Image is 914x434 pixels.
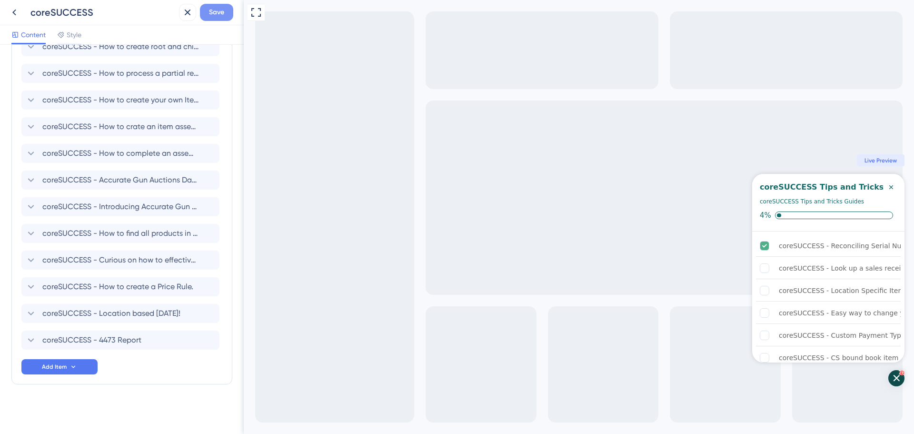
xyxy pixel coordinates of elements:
span: coreSUCCESS - How to create a Price Rule. [42,281,193,293]
span: coreSUCCESS - Curious on how to effectively use options in coreSTORE? [42,254,199,266]
div: 4% [516,211,527,220]
div: coreSUCCESS - Location Specific Item Pricing - B is incomplete. [512,280,657,302]
div: 26 [656,371,660,375]
span: Save [209,7,224,18]
span: coreSUCCESS - Accurate Gun Auctions Dashboard [42,174,199,186]
span: coreSUCCESS - How to create root and child categories. [42,41,199,52]
span: Style [67,29,81,40]
span: Content [21,29,46,40]
div: coreSUCCESS - CS bound book item not synced with CF [535,352,720,363]
button: Add Item [21,359,98,374]
div: coreSUCCESS [30,6,175,19]
div: coreSUCCESS - Easy way to change your register is incomplete. [512,303,657,324]
span: coreSUCCESS - Location based [DATE]! [42,308,180,319]
div: Open Checklist, remaining modules: 26 [645,370,661,386]
div: coreSUCCESS Tips and Tricks Guides [516,182,672,193]
div: Close Checklist [642,182,653,193]
span: coreSUCCESS - How to create your own Item Kits. [42,94,199,106]
span: coreSUCCESS - How to find all products in a category. [42,228,199,239]
span: coreSUCCESS - 4473 Report [42,334,141,346]
div: Checklist Container [508,174,661,363]
span: Add Item [42,363,67,371]
span: coreSUCCESS - How to crate an item assembly. [42,121,199,132]
span: Live Preview [621,157,653,164]
div: coreSUCCESS - Reconciling Serial Numbers To Inventory is complete. [512,235,657,257]
div: coreSUCCESS - Easy way to change your register [535,307,699,319]
div: coreSUCCESS - Location Specific Item Pricing - B [535,285,696,296]
span: coreSUCCESS - How to process a partial refund of a suspended sale. [42,68,199,79]
span: coreSUCCESS - How to complete an assembly. [42,148,199,159]
div: Checklist items [508,232,661,364]
button: Save [200,4,233,21]
div: coreSUCCESS - Look up a sales receipt is incomplete. [512,258,657,279]
div: coreSUCCESS - Reconciling Serial Numbers To Inventory [535,240,722,252]
div: coreSUCCESS - Look up a sales receipt [535,262,664,274]
span: coreSUCCESS - Introducing Accurate Gun Auctions! [42,201,199,212]
div: coreSUCCESS Tips and Tricks Guides [516,197,620,206]
div: coreSUCCESS - Custom Payment Types and Donations is incomplete. [512,325,657,346]
div: coreSUCCESS - CS bound book item not synced with CF is incomplete. [512,347,657,369]
div: coreSUCCESS - Custom Payment Types and Donations [535,330,715,341]
div: Checklist progress: 4% [516,211,653,220]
